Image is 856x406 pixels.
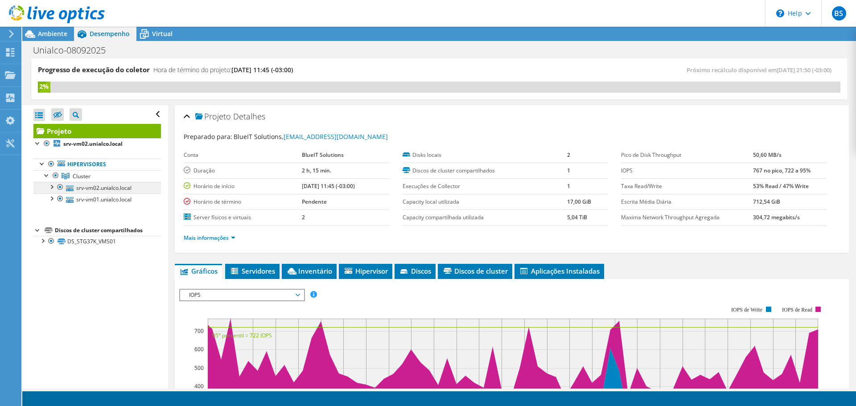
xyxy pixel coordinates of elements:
[184,213,302,222] label: Server físicos e virtuais
[567,213,587,221] b: 5,04 TiB
[302,198,327,205] b: Pendente
[687,66,836,74] span: Próximo recálculo disponível em
[731,307,762,313] text: IOPS de Write
[38,82,50,91] div: 2%
[194,382,204,390] text: 400
[403,197,567,206] label: Capacity local utilizada
[399,267,431,275] span: Discos
[302,167,331,174] b: 2 h, 15 min.
[194,327,204,335] text: 700
[567,198,591,205] b: 17,00 GiB
[185,290,299,300] span: IOPS
[179,267,218,275] span: Gráficos
[195,112,231,121] span: Projeto
[403,182,567,191] label: Execuções de Collector
[753,167,811,174] b: 767 no pico, 722 a 95%
[233,111,265,122] span: Detalhes
[184,132,232,141] label: Preparado para:
[33,138,161,150] a: srv-vm02.unialco.local
[403,166,567,175] label: Discos de cluster compartilhados
[230,267,275,275] span: Servidores
[302,151,344,159] b: BlueIT Solutions
[302,182,355,190] b: [DATE] 11:45 (-03:00)
[567,182,570,190] b: 1
[284,132,388,141] a: [EMAIL_ADDRESS][DOMAIN_NAME]
[184,197,302,206] label: Horário de término
[621,182,753,191] label: Taxa Read/Write
[403,151,567,160] label: Disks locais
[753,198,780,205] b: 712,54 GiB
[519,267,600,275] span: Aplicações Instaladas
[33,236,161,247] a: DS_STG37K_VMS01
[184,166,302,175] label: Duração
[184,182,302,191] label: Horário de início
[33,193,161,205] a: srv-vm01.unialco.local
[152,29,173,38] span: Virtual
[753,151,782,159] b: 50,60 MB/s
[776,9,784,17] svg: \n
[33,124,161,138] a: Projeto
[194,345,204,353] text: 600
[621,213,753,222] label: Maxima Network Throughput Agregada
[90,29,130,38] span: Desempenho
[343,267,388,275] span: Hipervisor
[184,151,302,160] label: Conta
[753,213,800,221] b: 304,72 megabits/s
[234,132,388,141] span: BlueIT Solutions,
[63,140,123,148] b: srv-vm02.unialco.local
[753,182,809,190] b: 53% Read / 47% Write
[567,167,570,174] b: 1
[184,234,235,242] a: Mais informações
[38,29,67,38] span: Ambiente
[33,159,161,170] a: Hipervisores
[212,332,272,339] text: 95° percentil = 722 IOPS
[29,45,119,55] h1: Unialco-08092025
[782,307,812,313] text: IOPS de Read
[777,66,831,74] span: [DATE] 21:50 (-03:00)
[403,213,567,222] label: Capacity compartilhada utilizada
[33,170,161,182] a: Cluster
[621,166,753,175] label: IOPS
[231,66,293,74] span: [DATE] 11:45 (-03:00)
[621,151,753,160] label: Pico de Disk Throughput
[194,364,204,372] text: 500
[567,151,570,159] b: 2
[621,197,753,206] label: Escrita Média Diária
[33,182,161,193] a: srv-vm02.unialco.local
[286,267,332,275] span: Inventário
[302,213,305,221] b: 2
[73,172,91,180] span: Cluster
[153,65,293,75] h4: Hora de término do projeto:
[442,267,508,275] span: Discos de cluster
[55,225,161,236] div: Discos de cluster compartilhados
[832,6,846,21] span: BS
